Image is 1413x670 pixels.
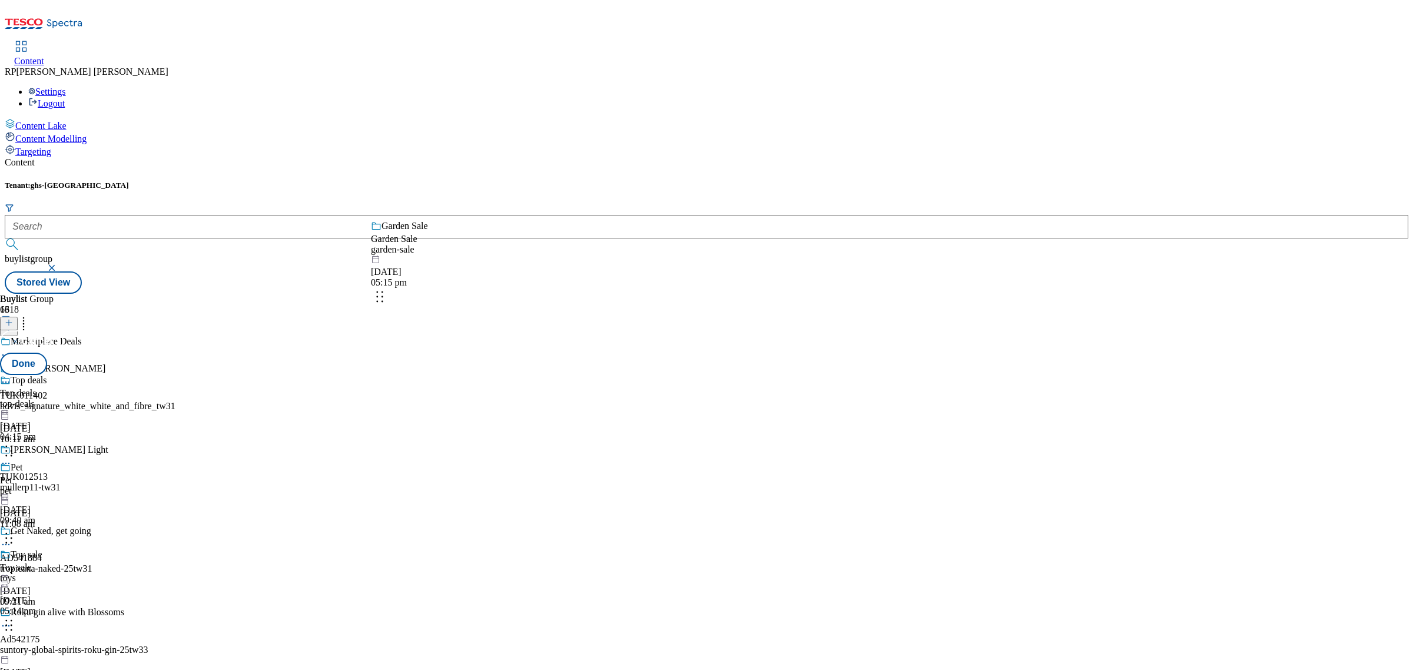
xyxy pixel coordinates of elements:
div: Pet [11,462,22,473]
span: [PERSON_NAME] [PERSON_NAME] [16,67,168,77]
a: Content [14,42,44,67]
a: Logout [28,98,65,108]
div: Content [5,157,1408,168]
div: 05:15 pm [371,277,540,288]
a: Content Lake [5,118,1408,131]
a: Targeting [5,144,1408,157]
a: Settings [28,87,66,97]
span: Content [14,56,44,66]
div: garden-sale [371,244,540,255]
div: Garden Sale [382,221,428,231]
span: ghs-[GEOGRAPHIC_DATA] [31,181,129,190]
span: RP [5,67,16,77]
input: Search [5,215,1408,238]
button: Stored View [5,271,82,294]
div: Garden Sale [371,234,417,244]
h5: Tenant: [5,181,1408,190]
span: Content Lake [15,121,67,131]
span: Content Modelling [15,134,87,144]
span: Targeting [15,147,51,157]
div: Roku gin alive with Blossoms [11,607,124,618]
div: Toy sale [11,549,42,560]
div: [DATE] [371,267,540,277]
a: Content Modelling [5,131,1408,144]
svg: Search Filters [5,203,14,213]
span: buylistgroup [5,254,52,264]
div: [PERSON_NAME] Light [11,445,108,455]
div: Top deals [11,375,47,386]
